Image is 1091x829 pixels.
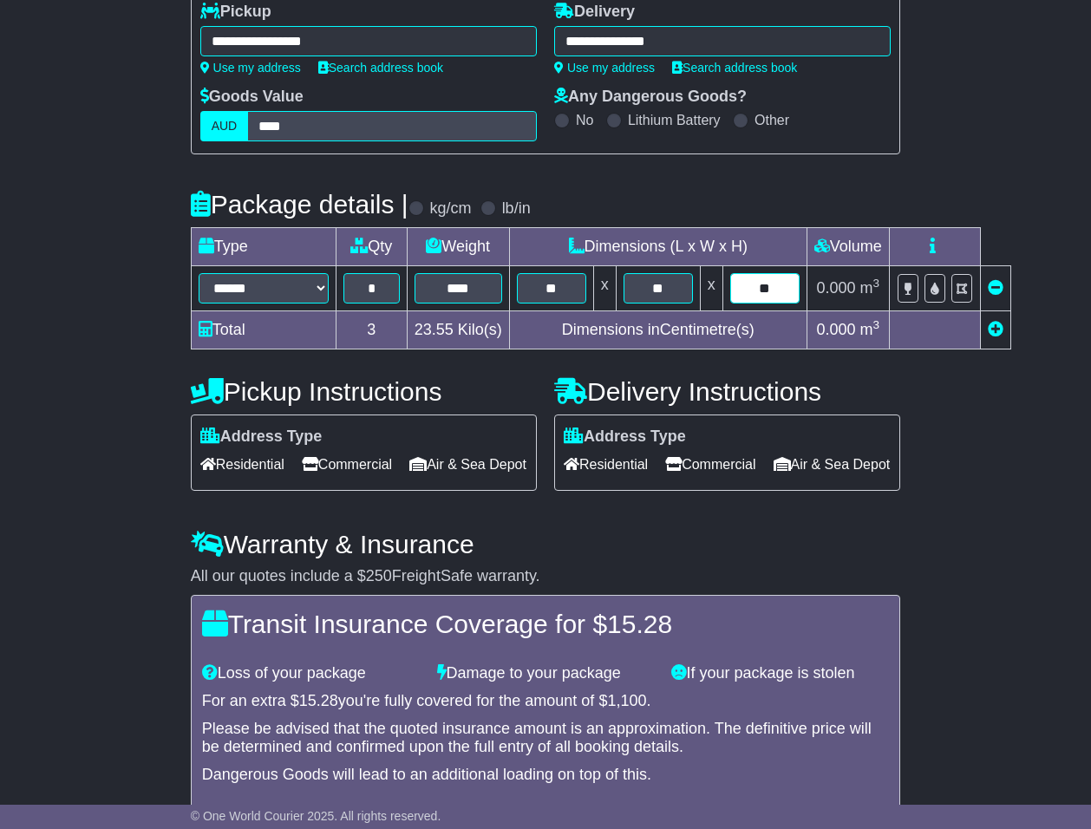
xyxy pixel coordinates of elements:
[873,318,880,331] sup: 3
[202,610,890,638] h4: Transit Insurance Coverage for $
[576,112,593,128] label: No
[318,61,443,75] a: Search address book
[607,692,646,709] span: 1,100
[191,377,537,406] h4: Pickup Instructions
[988,279,1003,297] a: Remove this item
[193,664,428,683] div: Loss of your package
[554,61,655,75] a: Use my address
[564,428,686,447] label: Address Type
[807,228,889,266] td: Volume
[816,321,855,338] span: 0.000
[509,228,807,266] td: Dimensions (L x W x H)
[672,61,797,75] a: Search address book
[202,720,890,757] div: Please be advised that the quoted insurance amount is an approximation. The definitive price will...
[200,3,271,22] label: Pickup
[200,428,323,447] label: Address Type
[191,311,336,349] td: Total
[299,692,338,709] span: 15.28
[336,228,407,266] td: Qty
[816,279,855,297] span: 0.000
[509,311,807,349] td: Dimensions in Centimetre(s)
[200,111,249,141] label: AUD
[302,451,392,478] span: Commercial
[200,88,304,107] label: Goods Value
[593,266,616,311] td: x
[873,277,880,290] sup: 3
[860,321,880,338] span: m
[191,530,901,558] h4: Warranty & Insurance
[554,3,635,22] label: Delivery
[554,377,900,406] h4: Delivery Instructions
[628,112,721,128] label: Lithium Battery
[663,664,898,683] div: If your package is stolen
[554,88,747,107] label: Any Dangerous Goods?
[607,610,672,638] span: 15.28
[191,228,336,266] td: Type
[366,567,392,584] span: 250
[564,451,648,478] span: Residential
[988,321,1003,338] a: Add new item
[200,61,301,75] a: Use my address
[191,190,408,219] h4: Package details |
[430,199,472,219] label: kg/cm
[415,321,454,338] span: 23.55
[191,567,901,586] div: All our quotes include a $ FreightSafe warranty.
[202,766,890,785] div: Dangerous Goods will lead to an additional loading on top of this.
[200,451,284,478] span: Residential
[336,311,407,349] td: 3
[428,664,663,683] div: Damage to your package
[407,228,509,266] td: Weight
[665,451,755,478] span: Commercial
[502,199,531,219] label: lb/in
[774,451,891,478] span: Air & Sea Depot
[191,809,441,823] span: © One World Courier 2025. All rights reserved.
[700,266,722,311] td: x
[755,112,789,128] label: Other
[409,451,526,478] span: Air & Sea Depot
[407,311,509,349] td: Kilo(s)
[202,692,890,711] div: For an extra $ you're fully covered for the amount of $ .
[860,279,880,297] span: m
